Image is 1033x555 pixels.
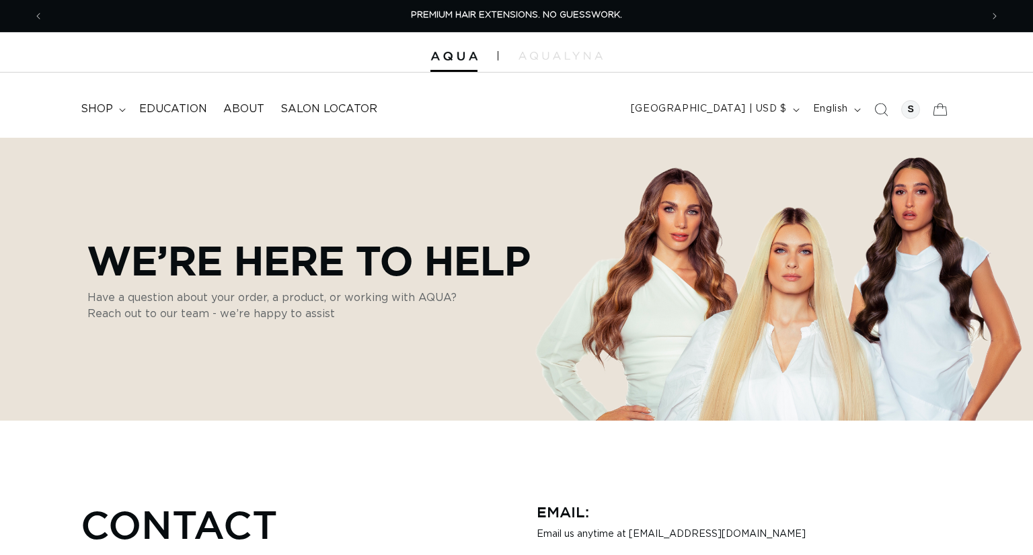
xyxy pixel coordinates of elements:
[813,102,848,116] span: English
[631,102,787,116] span: [GEOGRAPHIC_DATA] | USD $
[537,501,952,523] h3: Email:
[430,52,477,61] img: Aqua Hair Extensions
[980,3,1009,29] button: Next announcement
[139,102,207,116] span: Education
[87,237,531,283] p: We’re Here to Help
[87,290,477,322] p: Have a question about your order, a product, or working with AQUA? Reach out to our team - we’re ...
[81,102,113,116] span: shop
[215,94,272,124] a: About
[280,102,377,116] span: Salon Locator
[223,102,264,116] span: About
[519,52,603,60] img: aqualyna.com
[411,11,622,19] span: PREMIUM HAIR EXTENSIONS. NO GUESSWORK.
[73,94,131,124] summary: shop
[272,94,385,124] a: Salon Locator
[866,95,896,124] summary: Search
[131,94,215,124] a: Education
[24,3,53,29] button: Previous announcement
[805,97,866,122] button: English
[623,97,805,122] button: [GEOGRAPHIC_DATA] | USD $
[537,528,952,540] p: Email us anytime at [EMAIL_ADDRESS][DOMAIN_NAME]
